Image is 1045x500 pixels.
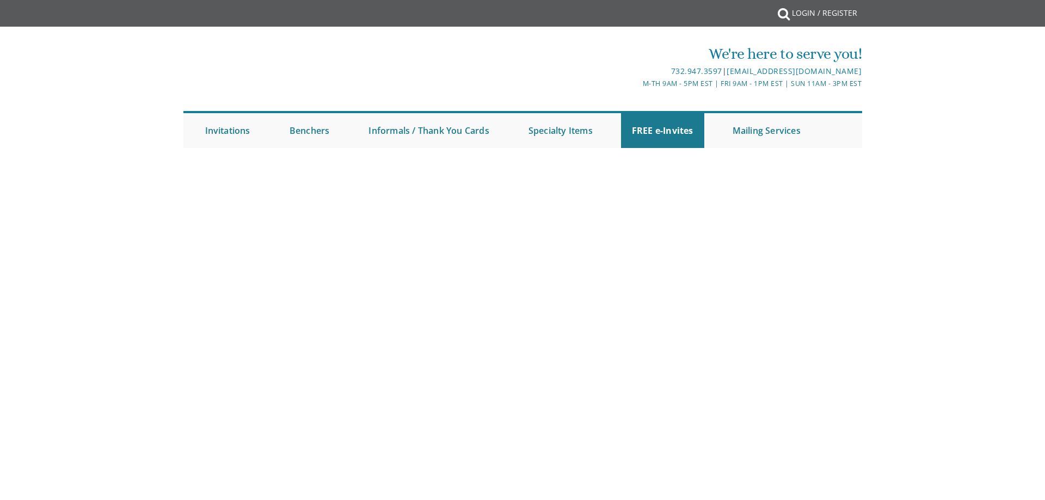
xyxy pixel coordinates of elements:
a: Specialty Items [518,113,604,148]
a: FREE e-Invites [621,113,704,148]
div: | [410,65,862,78]
a: [EMAIL_ADDRESS][DOMAIN_NAME] [727,66,862,76]
a: Benchers [279,113,341,148]
a: Informals / Thank You Cards [358,113,500,148]
div: M-Th 9am - 5pm EST | Fri 9am - 1pm EST | Sun 11am - 3pm EST [410,78,862,89]
a: Mailing Services [722,113,812,148]
div: We're here to serve you! [410,43,862,65]
a: Invitations [194,113,261,148]
a: 732.947.3597 [671,66,722,76]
